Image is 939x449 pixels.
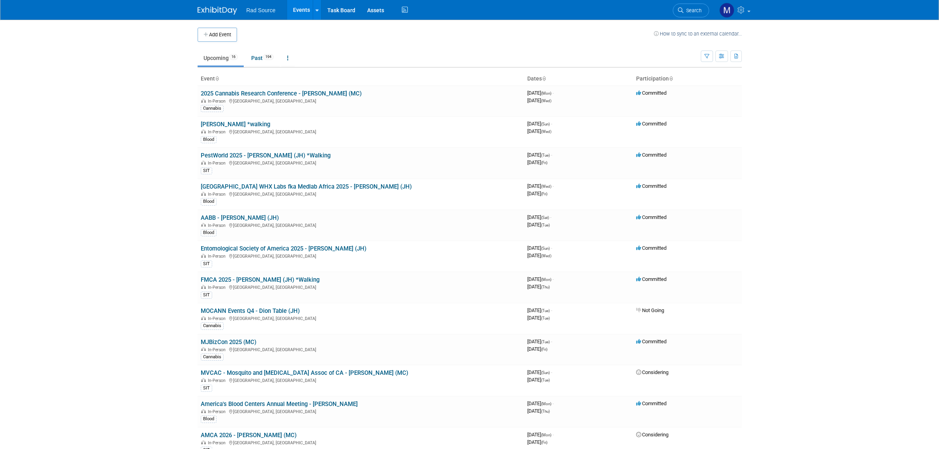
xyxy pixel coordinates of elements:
span: (Fri) [541,440,547,445]
div: [GEOGRAPHIC_DATA], [GEOGRAPHIC_DATA] [201,128,521,135]
a: AMCA 2026 - [PERSON_NAME] (MC) [201,432,297,439]
span: - [551,152,552,158]
span: (Tue) [541,340,550,344]
span: (Tue) [541,223,550,227]
span: (Mon) [541,433,551,437]
div: SIT [201,167,212,174]
span: In-Person [208,129,228,135]
button: Add Event [198,28,237,42]
span: [DATE] [527,400,554,406]
a: PestWorld 2025 - [PERSON_NAME] (JH) *Walking [201,152,330,159]
span: [DATE] [527,222,550,228]
a: MJBizCon 2025 (MC) [201,339,256,346]
span: In-Person [208,161,228,166]
span: In-Person [208,440,228,445]
span: [DATE] [527,377,550,383]
a: [PERSON_NAME] *walking [201,121,270,128]
span: [DATE] [527,214,551,220]
span: Rad Source [246,7,276,13]
a: AABB - [PERSON_NAME] (JH) [201,214,279,221]
span: (Tue) [541,309,550,313]
span: - [551,339,552,344]
a: Sort by Event Name [215,75,219,82]
a: Upcoming16 [198,51,244,65]
span: In-Person [208,378,228,383]
span: 194 [263,54,274,60]
img: ExhibitDay [198,7,237,15]
span: (Mon) [541,277,551,282]
span: Committed [636,339,666,344]
div: [GEOGRAPHIC_DATA], [GEOGRAPHIC_DATA] [201,97,521,104]
a: Past194 [245,51,280,65]
a: Entomological Society of America 2025 - [PERSON_NAME] (JH) [201,245,366,252]
span: (Sun) [541,246,550,251]
span: Not Going [636,307,664,313]
span: Committed [636,400,666,406]
span: 16 [229,54,238,60]
span: Search [683,7,702,13]
span: In-Person [208,192,228,197]
a: 2025 Cannabis Research Conference - [PERSON_NAME] (MC) [201,90,362,97]
div: Cannabis [201,322,224,329]
span: (Mon) [541,402,551,406]
span: (Mon) [541,91,551,95]
a: MOCANN Events Q4 - Dion Table (JH) [201,307,300,314]
a: Sort by Start Date [542,75,546,82]
span: In-Person [208,316,228,321]
span: Considering [636,369,668,375]
span: [DATE] [527,183,554,189]
div: [GEOGRAPHIC_DATA], [GEOGRAPHIC_DATA] [201,253,521,259]
span: [DATE] [527,97,551,103]
span: (Fri) [541,347,547,352]
span: In-Person [208,99,228,104]
div: Blood [201,136,217,143]
img: In-Person Event [201,254,206,258]
a: Search [673,4,709,17]
span: [DATE] [527,307,552,313]
span: (Wed) [541,254,551,258]
span: - [553,90,554,96]
span: [DATE] [527,245,552,251]
th: Dates [524,72,633,86]
span: [DATE] [527,159,547,165]
span: In-Person [208,347,228,352]
span: [DATE] [527,253,551,258]
div: [GEOGRAPHIC_DATA], [GEOGRAPHIC_DATA] [201,315,521,321]
span: [DATE] [527,191,547,196]
img: In-Person Event [201,440,206,444]
th: Event [198,72,524,86]
span: (Tue) [541,316,550,320]
img: In-Person Event [201,316,206,320]
a: How to sync to an external calendar... [654,31,742,37]
div: Blood [201,229,217,236]
span: Committed [636,245,666,251]
span: - [553,432,554,438]
span: (Sun) [541,370,550,375]
img: In-Person Event [201,99,206,103]
span: [DATE] [527,346,547,352]
a: [GEOGRAPHIC_DATA] WHX Labs fka Medlab Africa 2025 - [PERSON_NAME] (JH) [201,183,412,190]
span: (Sat) [541,215,549,220]
span: [DATE] [527,152,552,158]
span: (Tue) [541,153,550,157]
div: [GEOGRAPHIC_DATA], [GEOGRAPHIC_DATA] [201,159,521,166]
span: [DATE] [527,432,554,438]
span: (Wed) [541,129,551,134]
div: [GEOGRAPHIC_DATA], [GEOGRAPHIC_DATA] [201,222,521,228]
span: [DATE] [527,128,551,134]
span: In-Person [208,223,228,228]
span: [DATE] [527,315,550,321]
span: - [551,307,552,313]
div: [GEOGRAPHIC_DATA], [GEOGRAPHIC_DATA] [201,284,521,290]
span: (Tue) [541,378,550,382]
span: Committed [636,214,666,220]
a: America's Blood Centers Annual Meeting - [PERSON_NAME] [201,400,358,408]
div: Blood [201,415,217,423]
img: Melissa Conboy [719,3,734,18]
span: Committed [636,183,666,189]
div: SIT [201,385,212,392]
span: In-Person [208,254,228,259]
a: Sort by Participation Type [669,75,673,82]
a: MVCAC - Mosquito and [MEDICAL_DATA] Assoc of CA - [PERSON_NAME] (MC) [201,369,408,376]
th: Participation [633,72,742,86]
